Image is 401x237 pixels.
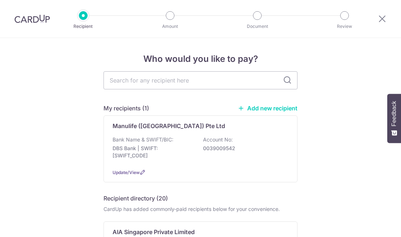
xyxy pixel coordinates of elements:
[104,104,149,113] h5: My recipients (1)
[113,145,194,159] p: DBS Bank | SWIFT: [SWIFT_CODE]
[104,52,297,65] h4: Who would you like to pay?
[104,206,297,213] div: CardUp has added commonly-paid recipients below for your convenience.
[203,136,233,143] p: Account No:
[203,145,284,152] p: 0039009542
[104,71,297,89] input: Search for any recipient here
[113,170,140,175] a: Update/View
[56,23,110,30] p: Recipient
[318,23,371,30] p: Review
[14,14,50,23] img: CardUp
[143,23,197,30] p: Amount
[231,23,284,30] p: Document
[238,105,297,112] a: Add new recipient
[113,136,173,143] p: Bank Name & SWIFT/BIC:
[391,101,397,126] span: Feedback
[113,228,195,236] p: AIA Singapore Private Limited
[113,122,225,130] p: Manulife ([GEOGRAPHIC_DATA]) Pte Ltd
[104,194,168,203] h5: Recipient directory (20)
[387,94,401,143] button: Feedback - Show survey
